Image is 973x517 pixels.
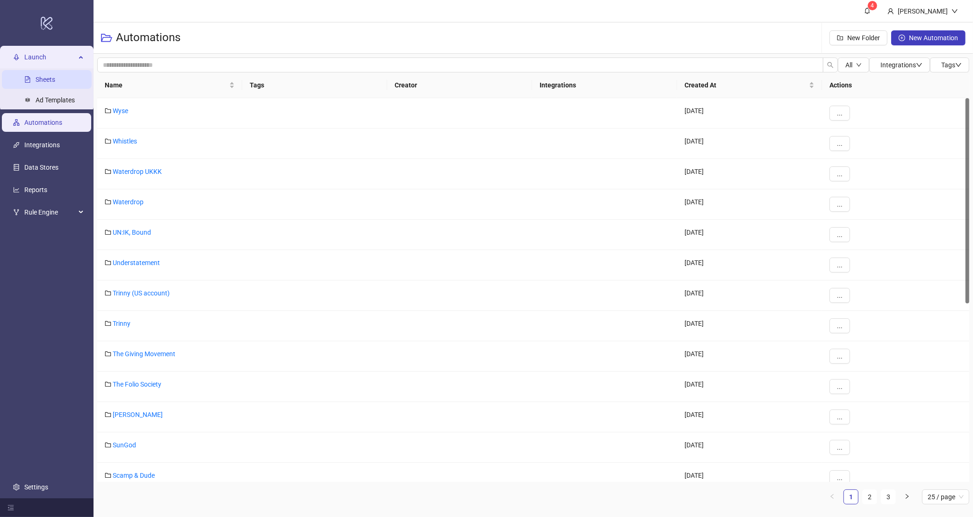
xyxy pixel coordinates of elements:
a: 1 [844,490,858,504]
span: Tags [941,61,962,69]
a: Understatement [113,259,160,266]
span: menu-fold [7,504,14,511]
button: ... [829,349,850,364]
button: ... [829,409,850,424]
a: 2 [863,490,877,504]
button: Tagsdown [930,57,969,72]
a: Trinny (US account) [113,289,170,297]
button: right [900,489,915,504]
span: folder [105,108,111,114]
span: ... [837,322,843,330]
div: [DATE] [677,341,822,372]
button: Integrationsdown [869,57,930,72]
a: Scamp & Dude [113,472,155,479]
div: [DATE] [677,311,822,341]
div: [DATE] [677,432,822,463]
li: 1 [843,489,858,504]
span: rocket [13,54,20,60]
span: 25 / page [928,490,964,504]
div: [PERSON_NAME] [894,6,951,16]
h3: Automations [116,30,180,45]
span: ... [837,383,843,390]
button: ... [829,379,850,394]
a: Trinny [113,320,130,327]
span: ... [837,201,843,208]
a: Ad Templates [36,96,75,104]
span: ... [837,109,843,117]
a: Waterdrop [113,198,144,206]
span: folder [105,411,111,418]
span: 4 [871,2,874,9]
li: Previous Page [825,489,840,504]
span: right [904,494,910,499]
a: Waterdrop UKKK [113,168,162,175]
button: ... [829,197,850,212]
a: UN:IK, Bound [113,229,151,236]
span: folder [105,442,111,448]
span: folder [105,290,111,296]
span: down [955,62,962,68]
th: Name [97,72,242,98]
span: ... [837,444,843,451]
span: folder-open [101,32,112,43]
button: ... [829,136,850,151]
span: user [887,8,894,14]
a: Whistles [113,137,137,145]
div: [DATE] [677,129,822,159]
span: search [827,62,834,68]
th: Created At [677,72,822,98]
span: folder [105,229,111,236]
span: folder [105,381,111,388]
div: [DATE] [677,220,822,250]
div: [DATE] [677,159,822,189]
span: folder-add [837,35,843,41]
span: ... [837,352,843,360]
span: Integrations [880,61,923,69]
button: New Automation [891,30,966,45]
th: Tags [242,72,387,98]
a: Sheets [36,76,55,83]
a: SunGod [113,441,136,449]
a: Data Stores [24,164,58,171]
span: ... [837,231,843,238]
span: ... [837,170,843,178]
a: Wyse [113,107,128,115]
span: left [829,494,835,499]
a: Settings [24,483,48,491]
span: All [845,61,852,69]
button: left [825,489,840,504]
th: Actions [822,72,969,98]
button: New Folder [829,30,887,45]
span: down [951,8,958,14]
span: New Automation [909,34,958,42]
th: Integrations [532,72,677,98]
span: fork [13,209,20,215]
button: ... [829,288,850,303]
span: folder [105,199,111,205]
button: ... [829,106,850,121]
a: The Giving Movement [113,350,175,358]
button: ... [829,166,850,181]
div: [DATE] [677,189,822,220]
a: Integrations [24,141,60,149]
a: Reports [24,186,47,194]
span: Created At [685,80,807,90]
span: down [916,62,923,68]
span: Name [105,80,227,90]
span: bell [864,7,871,14]
span: folder [105,168,111,175]
span: down [856,62,862,68]
a: Automations [24,119,62,126]
li: 2 [862,489,877,504]
a: 3 [881,490,895,504]
span: folder [105,259,111,266]
div: Page Size [922,489,969,504]
button: ... [829,440,850,455]
button: ... [829,470,850,485]
button: Alldown [838,57,869,72]
span: New Folder [847,34,880,42]
div: [DATE] [677,402,822,432]
span: ... [837,140,843,147]
th: Creator [387,72,532,98]
sup: 4 [868,1,877,10]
